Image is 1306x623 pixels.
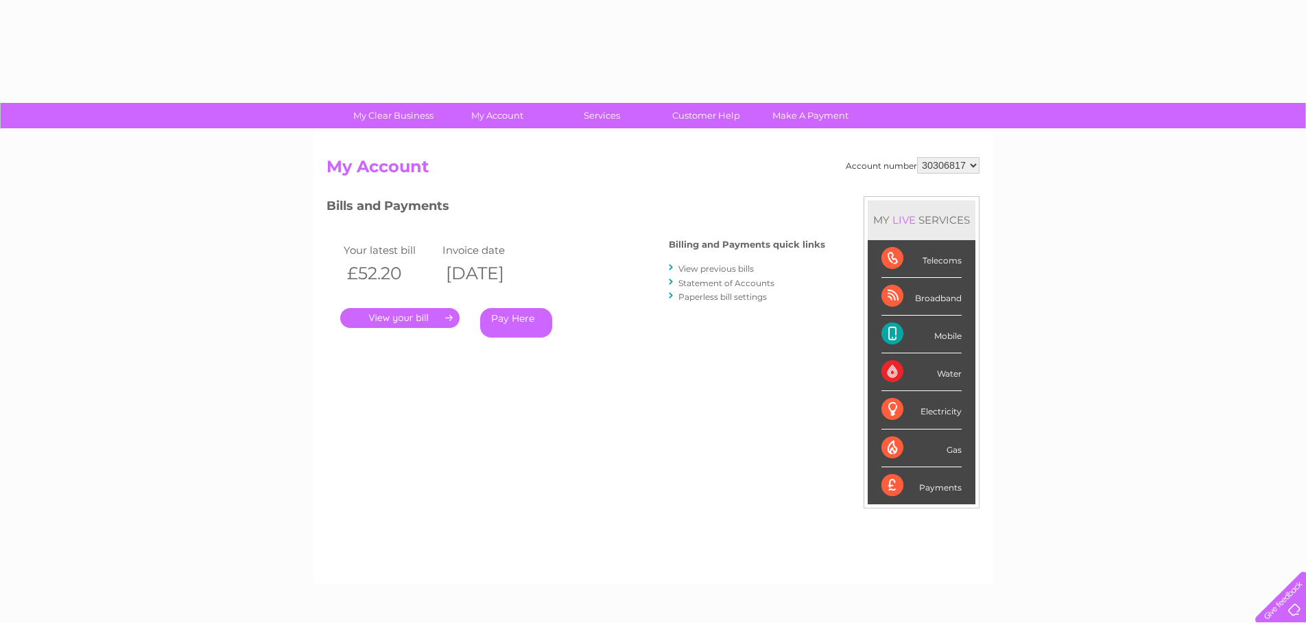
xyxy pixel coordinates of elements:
a: My Clear Business [337,103,450,128]
a: Make A Payment [754,103,867,128]
h2: My Account [326,157,979,183]
th: £52.20 [340,259,439,287]
a: Statement of Accounts [678,278,774,288]
h4: Billing and Payments quick links [669,239,825,250]
a: View previous bills [678,263,754,274]
th: [DATE] [439,259,538,287]
a: Paperless bill settings [678,292,767,302]
div: Electricity [881,391,962,429]
h3: Bills and Payments [326,196,825,220]
div: Account number [846,157,979,174]
a: Customer Help [650,103,763,128]
div: Mobile [881,316,962,353]
a: . [340,308,460,328]
a: Services [545,103,658,128]
div: MY SERVICES [868,200,975,239]
a: Pay Here [480,308,552,338]
td: Your latest bill [340,241,439,259]
div: Telecoms [881,240,962,278]
a: My Account [441,103,554,128]
div: Payments [881,467,962,504]
div: Broadband [881,278,962,316]
div: LIVE [890,213,918,226]
div: Water [881,353,962,391]
td: Invoice date [439,241,538,259]
div: Gas [881,430,962,467]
